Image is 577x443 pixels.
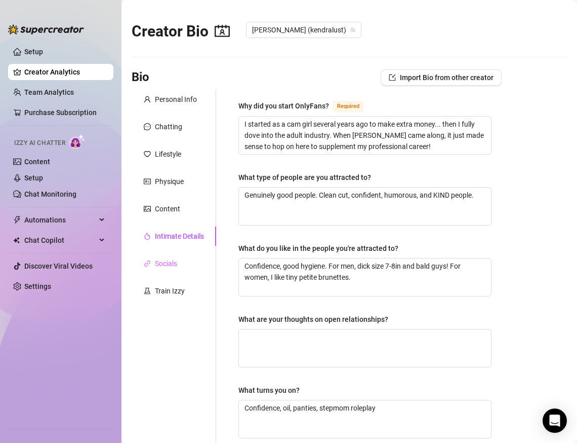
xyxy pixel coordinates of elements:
[239,400,491,438] textarea: What turns you on?
[400,73,493,82] span: Import Bio from other creator
[24,262,93,270] a: Discover Viral Videos
[155,285,185,297] div: Train Izzy
[24,282,51,290] a: Settings
[389,74,396,81] span: import
[238,172,371,183] div: What type of people are you attracted to?
[144,178,151,185] span: idcard
[239,188,491,225] textarea: What type of people are you attracted to?
[238,100,375,112] label: Why did you start OnlyFans?
[24,64,105,80] a: Creator Analytics
[144,287,151,294] span: experiment
[24,104,105,121] a: Purchase Subscription
[24,48,43,56] a: Setup
[238,385,300,396] div: What turns you on?
[238,172,378,183] label: What type of people are you attracted to?
[155,203,180,214] div: Content
[13,216,21,224] span: thunderbolt
[144,123,151,130] span: message
[144,233,151,240] span: fire
[144,151,151,158] span: heart
[155,149,181,160] div: Lifestyle
[24,212,96,228] span: Automations
[144,260,151,267] span: link
[381,69,502,86] button: Import Bio from other creator
[543,409,567,433] div: Open Intercom Messenger
[13,237,20,244] img: Chat Copilot
[155,176,184,187] div: Physique
[24,88,74,96] a: Team Analytics
[69,134,85,149] img: AI Chatter
[333,101,363,112] span: Required
[239,329,491,367] textarea: What are your thoughts on open relationships?
[24,174,43,182] a: Setup
[252,22,355,38] span: Kendra (kendralust)
[239,117,491,154] textarea: Why did you start OnlyFans?
[350,27,356,33] span: team
[132,22,230,41] h2: Creator Bio
[238,314,395,325] label: What are your thoughts on open relationships?
[238,243,405,254] label: What do you like in the people you're attracted to?
[155,258,177,269] div: Socials
[24,158,50,166] a: Content
[239,259,491,296] textarea: What do you like in the people you're attracted to?
[144,205,151,212] span: picture
[132,69,149,86] h3: Bio
[14,138,65,148] span: Izzy AI Chatter
[155,231,204,242] div: Intimate Details
[155,94,197,105] div: Personal Info
[155,121,182,132] div: Chatting
[238,243,398,254] div: What do you like in the people you're attracted to?
[8,24,84,34] img: logo-BBDzfeDw.svg
[144,96,151,103] span: user
[215,23,230,39] span: contacts
[238,385,307,396] label: What turns you on?
[24,232,96,248] span: Chat Copilot
[238,314,388,325] div: What are your thoughts on open relationships?
[24,190,76,198] a: Chat Monitoring
[238,100,329,112] div: Why did you start OnlyFans?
